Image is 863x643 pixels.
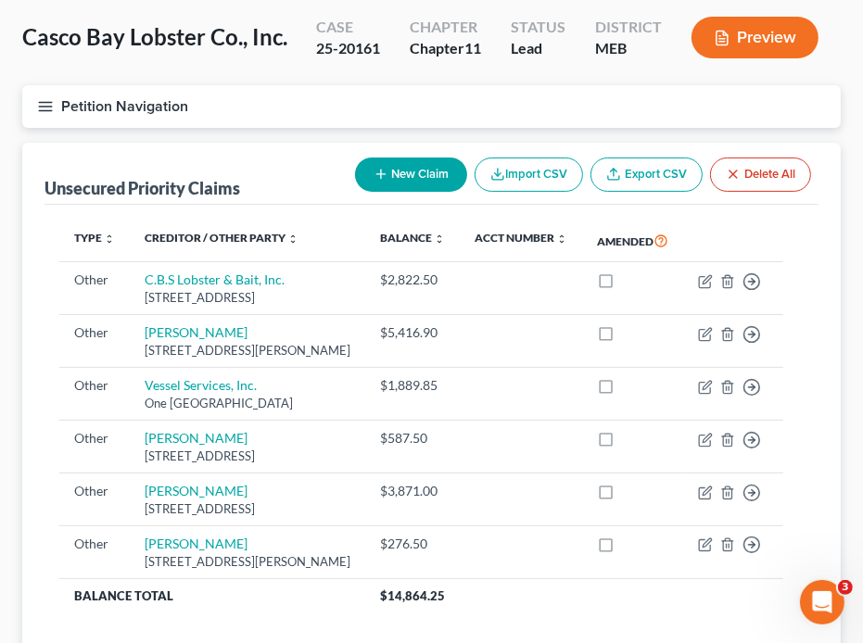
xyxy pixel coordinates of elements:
[380,231,445,245] a: Balance unfold_more
[410,17,481,38] div: Chapter
[74,323,115,342] div: Other
[145,377,257,393] a: Vessel Services, Inc.
[44,177,240,199] div: Unsecured Priority Claims
[145,231,298,245] a: Creditor / Other Party unfold_more
[380,376,445,395] div: $1,889.85
[475,231,567,245] a: Acct Number unfold_more
[800,580,844,624] iframe: Intercom live chat
[145,500,350,518] div: [STREET_ADDRESS]
[287,233,298,245] i: unfold_more
[710,158,811,192] button: Delete All
[692,17,819,58] button: Preview
[582,220,683,262] th: Amended
[104,233,115,245] i: unfold_more
[590,158,703,192] a: Export CSV
[838,580,853,595] span: 3
[145,448,350,465] div: [STREET_ADDRESS]
[145,342,350,359] div: [STREET_ADDRESS][PERSON_NAME]
[145,430,247,446] a: [PERSON_NAME]
[74,482,115,500] div: Other
[59,579,365,612] th: Balance Total
[316,38,380,59] div: 25-20161
[380,588,445,603] span: $14,864.25
[74,429,115,448] div: Other
[74,535,115,553] div: Other
[145,271,285,287] a: C.B.S Lobster & Bait, Inc.
[475,158,583,192] button: Import CSV
[145,289,350,307] div: [STREET_ADDRESS]
[145,483,247,498] a: [PERSON_NAME]
[145,536,247,551] a: [PERSON_NAME]
[380,429,445,448] div: $587.50
[556,233,567,245] i: unfold_more
[74,376,115,395] div: Other
[380,271,445,289] div: $2,822.50
[74,231,115,245] a: Type unfold_more
[145,395,350,412] div: One [GEOGRAPHIC_DATA]
[595,17,662,38] div: District
[410,38,481,59] div: Chapter
[595,38,662,59] div: MEB
[464,39,481,57] span: 11
[22,85,841,128] button: Petition Navigation
[511,17,565,38] div: Status
[434,233,445,245] i: unfold_more
[511,38,565,59] div: Lead
[380,535,445,553] div: $276.50
[380,323,445,342] div: $5,416.90
[316,17,380,38] div: Case
[74,271,115,289] div: Other
[380,482,445,500] div: $3,871.00
[145,324,247,340] a: [PERSON_NAME]
[355,158,467,192] button: New Claim
[22,23,287,50] span: Casco Bay Lobster Co., Inc.
[145,553,350,571] div: [STREET_ADDRESS][PERSON_NAME]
